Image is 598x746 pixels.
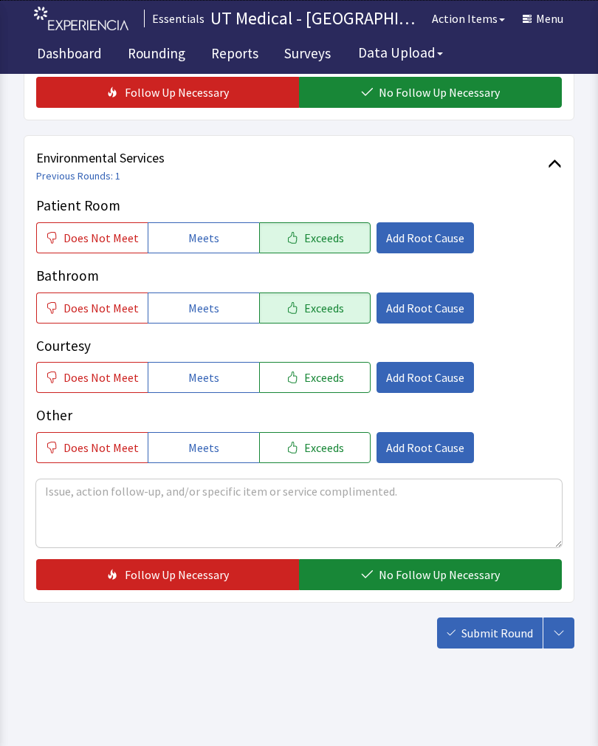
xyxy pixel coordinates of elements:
[188,439,219,456] span: Meets
[349,39,452,66] button: Data Upload
[304,229,344,247] span: Exceeds
[304,439,344,456] span: Exceeds
[26,37,113,74] a: Dashboard
[273,37,342,74] a: Surveys
[63,299,139,317] span: Does Not Meet
[125,83,229,101] span: Follow Up Necessary
[437,617,543,649] button: Submit Round
[188,369,219,386] span: Meets
[36,362,148,393] button: Does Not Meet
[259,432,371,463] button: Exceeds
[36,559,299,590] button: Follow Up Necessary
[36,265,562,287] p: Bathroom
[386,369,464,386] span: Add Root Cause
[188,299,219,317] span: Meets
[36,222,148,253] button: Does Not Meet
[386,439,464,456] span: Add Root Cause
[514,4,572,33] button: Menu
[377,432,474,463] button: Add Root Cause
[377,292,474,324] button: Add Root Cause
[299,77,562,108] button: No Follow Up Necessary
[461,624,533,642] span: Submit Round
[377,222,474,253] button: Add Root Cause
[148,362,259,393] button: Meets
[36,292,148,324] button: Does Not Meet
[63,229,139,247] span: Does Not Meet
[36,335,562,357] p: Courtesy
[63,369,139,386] span: Does Not Meet
[379,566,500,584] span: No Follow Up Necessary
[63,439,139,456] span: Does Not Meet
[259,362,371,393] button: Exceeds
[36,405,562,426] p: Other
[259,292,371,324] button: Exceeds
[36,195,562,216] p: Patient Room
[144,10,205,27] div: Essentials
[423,4,514,33] button: Action Items
[148,292,259,324] button: Meets
[125,566,229,584] span: Follow Up Necessary
[200,37,269,74] a: Reports
[377,362,474,393] button: Add Root Cause
[36,77,299,108] button: Follow Up Necessary
[259,222,371,253] button: Exceeds
[36,169,120,182] a: Previous Rounds: 1
[117,37,196,74] a: Rounding
[386,299,464,317] span: Add Root Cause
[36,148,548,168] span: Environmental Services
[379,83,500,101] span: No Follow Up Necessary
[210,7,423,30] p: UT Medical - [GEOGRAPHIC_DATA][US_STATE]
[36,432,148,463] button: Does Not Meet
[386,229,464,247] span: Add Root Cause
[304,299,344,317] span: Exceeds
[148,222,259,253] button: Meets
[188,229,219,247] span: Meets
[299,559,562,590] button: No Follow Up Necessary
[148,432,259,463] button: Meets
[34,7,128,31] img: experiencia_logo.png
[304,369,344,386] span: Exceeds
